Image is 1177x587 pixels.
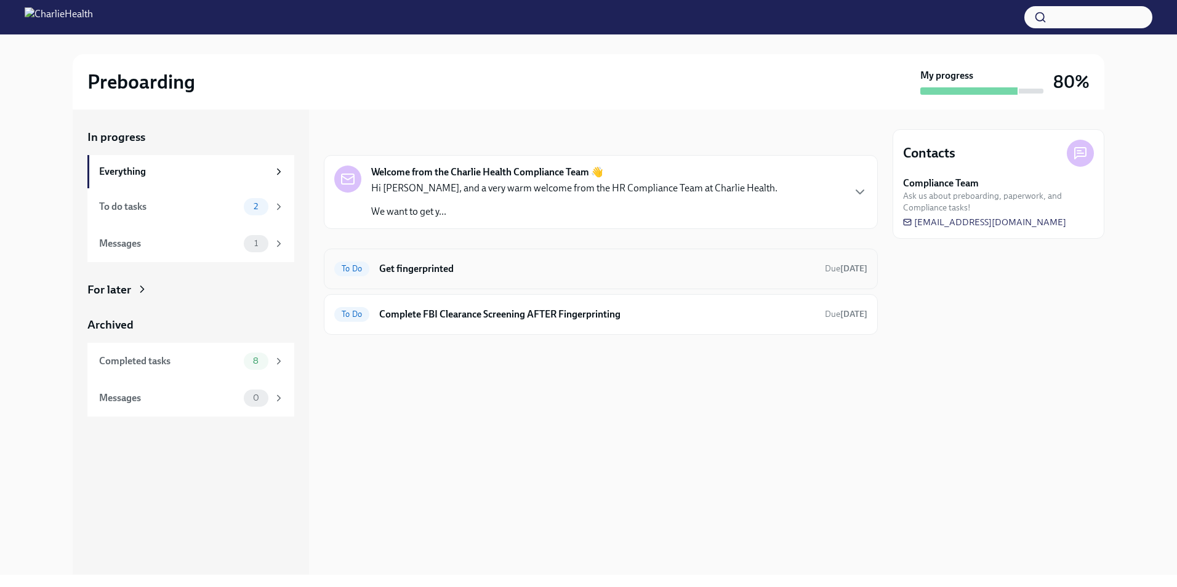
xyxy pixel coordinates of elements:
[87,317,294,333] a: Archived
[840,263,867,274] strong: [DATE]
[379,308,815,321] h6: Complete FBI Clearance Screening AFTER Fingerprinting
[87,282,294,298] a: For later
[903,144,955,162] h4: Contacts
[25,7,93,27] img: CharlieHealth
[87,380,294,417] a: Messages0
[87,343,294,380] a: Completed tasks8
[825,263,867,274] span: September 22nd, 2025 09:00
[334,264,369,273] span: To Do
[1053,71,1090,93] h3: 80%
[99,391,239,405] div: Messages
[87,70,195,94] h2: Preboarding
[246,393,267,402] span: 0
[87,282,131,298] div: For later
[246,356,266,365] span: 8
[324,129,382,145] div: In progress
[920,69,973,82] strong: My progress
[371,205,777,218] p: We want to get y...
[825,309,867,319] span: Due
[334,309,369,319] span: To Do
[371,182,777,195] p: Hi [PERSON_NAME], and a very warm welcome from the HR Compliance Team at Charlie Health.
[840,309,867,319] strong: [DATE]
[371,166,603,179] strong: Welcome from the Charlie Health Compliance Team 👋
[99,165,268,178] div: Everything
[379,262,815,276] h6: Get fingerprinted
[903,190,1094,214] span: Ask us about preboarding, paperwork, and Compliance tasks!
[87,129,294,145] a: In progress
[903,177,979,190] strong: Compliance Team
[99,354,239,368] div: Completed tasks
[87,188,294,225] a: To do tasks2
[99,237,239,250] div: Messages
[99,200,239,214] div: To do tasks
[334,305,867,324] a: To DoComplete FBI Clearance Screening AFTER FingerprintingDue[DATE]
[87,155,294,188] a: Everything
[334,259,867,279] a: To DoGet fingerprintedDue[DATE]
[87,225,294,262] a: Messages1
[247,239,265,248] span: 1
[825,308,867,320] span: September 25th, 2025 09:00
[246,202,265,211] span: 2
[903,216,1066,228] a: [EMAIL_ADDRESS][DOMAIN_NAME]
[825,263,867,274] span: Due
